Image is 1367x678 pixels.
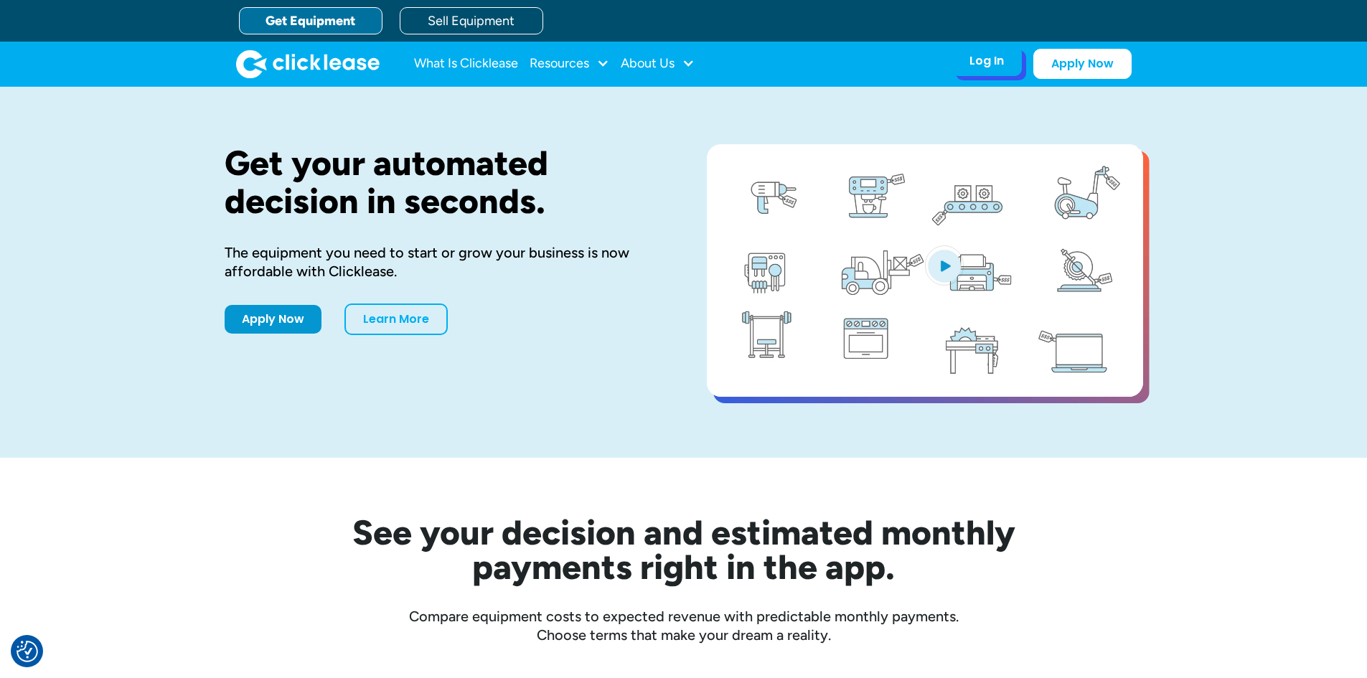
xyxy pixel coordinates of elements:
[925,245,964,286] img: Blue play button logo on a light blue circular background
[225,305,321,334] a: Apply Now
[225,243,661,281] div: The equipment you need to start or grow your business is now affordable with Clicklease.
[1033,49,1132,79] a: Apply Now
[239,7,382,34] a: Get Equipment
[969,54,1004,68] div: Log In
[400,7,543,34] a: Sell Equipment
[236,50,380,78] a: home
[225,607,1143,644] div: Compare equipment costs to expected revenue with predictable monthly payments. Choose terms that ...
[707,144,1143,397] a: open lightbox
[236,50,380,78] img: Clicklease logo
[225,144,661,220] h1: Get your automated decision in seconds.
[344,303,448,335] a: Learn More
[414,50,518,78] a: What Is Clicklease
[17,641,38,662] img: Revisit consent button
[621,50,695,78] div: About Us
[282,515,1086,584] h2: See your decision and estimated monthly payments right in the app.
[17,641,38,662] button: Consent Preferences
[530,50,609,78] div: Resources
